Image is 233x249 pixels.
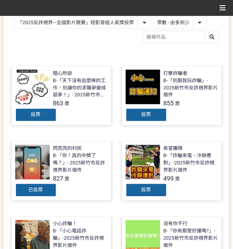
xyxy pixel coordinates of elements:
[65,176,70,182] span: 票
[164,145,183,152] div: 希望團隊
[164,220,188,228] div: 沒有你不行
[164,100,174,107] span: 855
[29,187,43,193] span: 已投票
[11,66,111,126] a: 隨心所欲B-「天下沒有這麼棒的工作，別讓你的求職夢變成惡夢！」- 2025新竹市反詐視界影片徵件863票投票
[164,152,218,174] div: B-「詐騙來電、冷靜應對」-2025新竹市反詐視界影片徵件
[65,101,70,107] span: 票
[11,141,111,201] a: 閃亮亮的村民B-「你！真的中獎了嗎？」- 2025新竹市反詐視界影片徵件827票已投票
[122,66,222,126] a: 打擊詐騙者B-「別跟我玩詐騙」- 2025新竹市反詐視界影片徵件855票投票
[53,70,72,77] div: 隨心所欲
[53,152,108,174] div: B-「你！真的中獎了嗎？」- 2025新竹市反詐視界影片徵件
[164,175,174,182] span: 499
[53,175,64,182] span: 827
[175,101,180,107] span: 票
[53,77,108,99] div: B-「天下沒有這麼棒的工作，別讓你的求職夢變成惡夢！」- 2025新竹市反詐視界影片徵件
[122,141,222,201] a: 希望團隊B-「詐騙來電、冷靜應對」-2025新竹市反詐視界影片徵件499票投票
[143,31,219,43] input: 搜尋作品
[53,220,77,228] div: 小心詐騙！
[53,100,64,107] span: 863
[142,187,151,193] span: 投票
[31,112,41,117] span: 投票
[164,70,188,77] div: 打擊詐騙者
[175,176,180,182] span: 票
[164,77,218,99] div: B-「別跟我玩詐騙」- 2025新竹市反詐視界影片徵件
[53,145,82,152] div: 閃亮亮的村民
[142,112,151,117] span: 投票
